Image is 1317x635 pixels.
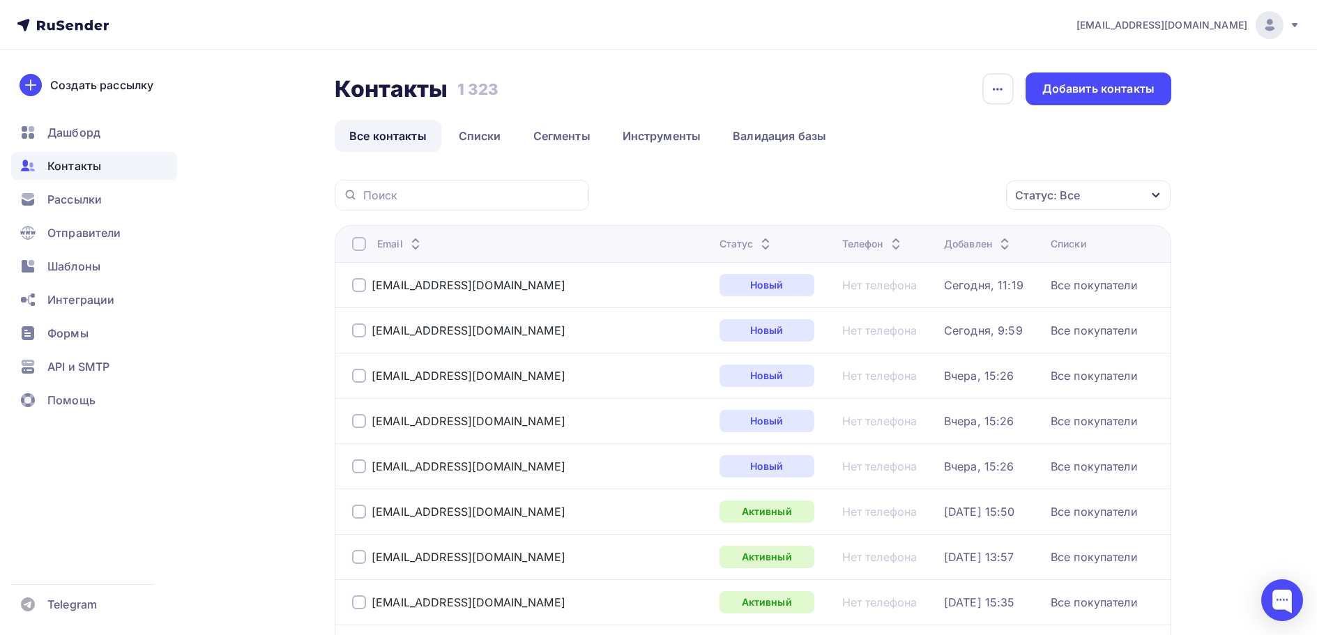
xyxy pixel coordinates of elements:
input: Поиск [363,188,581,203]
a: Все покупатели [1051,369,1137,383]
a: Шаблоны [11,252,177,280]
a: Сегменты [519,120,605,152]
div: Статус [720,237,775,251]
a: Новый [720,410,814,432]
a: [EMAIL_ADDRESS][DOMAIN_NAME] [372,414,565,428]
a: [EMAIL_ADDRESS][DOMAIN_NAME] [1076,11,1300,39]
a: Нет телефона [842,414,918,428]
a: Новый [720,455,814,477]
a: Все покупатели [1051,323,1137,337]
div: Все покупатели [1051,505,1137,519]
div: [EMAIL_ADDRESS][DOMAIN_NAME] [372,459,565,473]
div: Добавить контакты [1042,81,1155,97]
h2: Контакты [335,75,448,103]
div: Статус: Все [1015,187,1080,204]
a: Нет телефона [842,550,918,564]
a: Активный [720,546,814,568]
a: Нет телефона [842,595,918,609]
a: Активный [720,500,814,523]
button: Статус: Все [1005,180,1171,211]
a: Все покупатели [1051,414,1137,428]
span: Отправители [47,224,121,241]
a: Новый [720,274,814,296]
span: Дашборд [47,124,100,141]
a: Вчера, 15:26 [944,369,1014,383]
a: [EMAIL_ADDRESS][DOMAIN_NAME] [372,550,565,564]
a: Вчера, 15:26 [944,414,1014,428]
a: [EMAIL_ADDRESS][DOMAIN_NAME] [372,505,565,519]
span: Помощь [47,392,96,408]
a: Новый [720,319,814,342]
a: Сегодня, 9:59 [944,323,1023,337]
a: Отправители [11,219,177,247]
span: Интеграции [47,291,114,308]
a: Все контакты [335,120,441,152]
span: Контакты [47,158,101,174]
a: Нет телефона [842,459,918,473]
a: Формы [11,319,177,347]
a: Все покупатели [1051,595,1137,609]
a: [EMAIL_ADDRESS][DOMAIN_NAME] [372,369,565,383]
a: Валидация базы [718,120,841,152]
a: Нет телефона [842,505,918,519]
a: Нет телефона [842,278,918,292]
span: [EMAIL_ADDRESS][DOMAIN_NAME] [1076,18,1247,32]
a: Рассылки [11,185,177,213]
a: Контакты [11,152,177,180]
a: Инструменты [608,120,716,152]
a: [DATE] 15:50 [944,505,1015,519]
a: Сегодня, 11:19 [944,278,1023,292]
a: Списки [444,120,516,152]
div: Телефон [842,237,904,251]
a: [DATE] 15:35 [944,595,1015,609]
a: [DATE] 13:57 [944,550,1014,564]
a: Все покупатели [1051,550,1137,564]
span: Рассылки [47,191,102,208]
span: Шаблоны [47,258,100,275]
a: Все покупатели [1051,459,1137,473]
a: Дашборд [11,118,177,146]
div: Списки [1051,237,1086,251]
div: Создать рассылку [50,77,153,93]
a: Новый [720,365,814,387]
a: Нет телефона [842,323,918,337]
a: Все покупатели [1051,278,1137,292]
div: Добавлен [944,237,1013,251]
a: [EMAIL_ADDRESS][DOMAIN_NAME] [372,595,565,609]
a: Активный [720,591,814,613]
a: [EMAIL_ADDRESS][DOMAIN_NAME] [372,278,565,292]
a: Вчера, 15:26 [944,459,1014,473]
